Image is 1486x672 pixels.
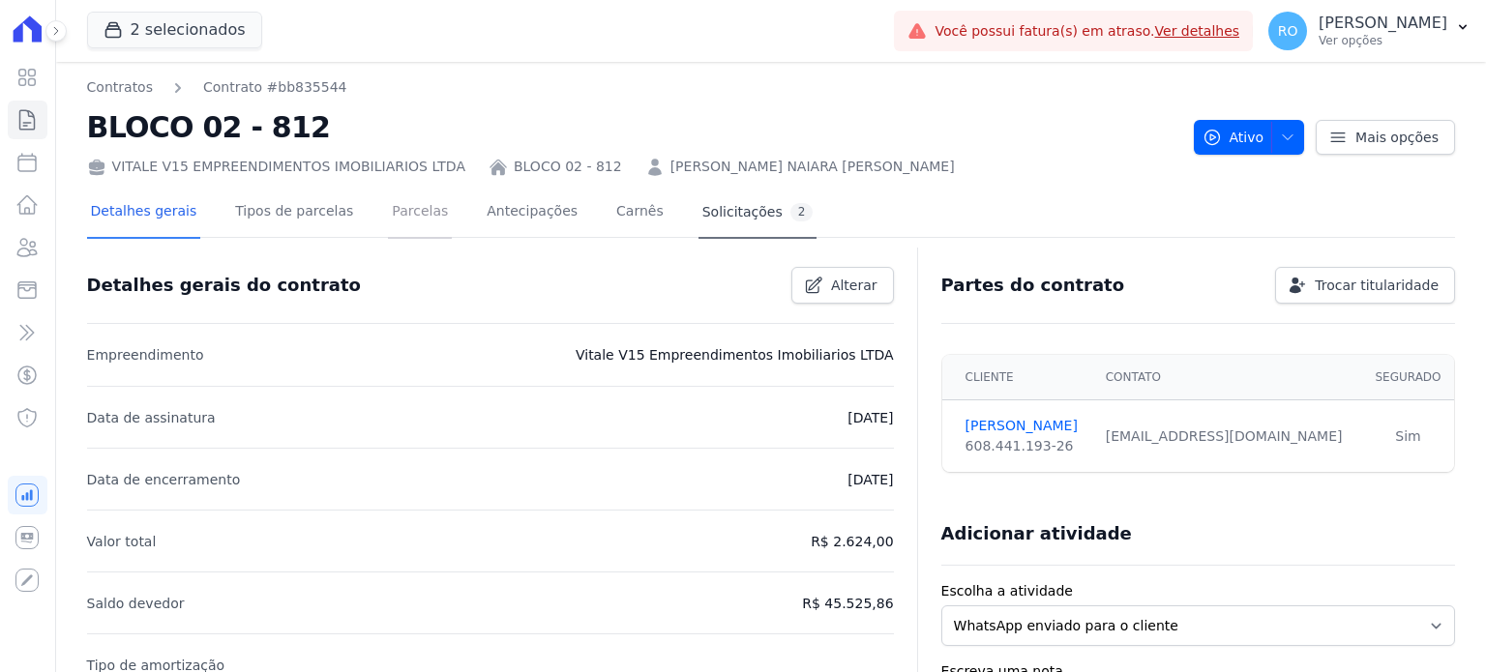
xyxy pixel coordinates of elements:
h3: Partes do contrato [941,274,1125,297]
a: Mais opções [1316,120,1455,155]
span: Trocar titularidade [1315,276,1439,295]
div: Solicitações [702,203,814,221]
button: 2 selecionados [87,12,262,48]
span: RO [1278,24,1298,38]
th: Cliente [942,355,1094,400]
p: R$ 45.525,86 [802,592,893,615]
span: Alterar [831,276,877,295]
span: Ativo [1203,120,1264,155]
div: 2 [790,203,814,221]
div: [EMAIL_ADDRESS][DOMAIN_NAME] [1106,426,1351,447]
p: Data de assinatura [87,406,216,429]
a: Tipos de parcelas [231,188,357,239]
a: Detalhes gerais [87,188,201,239]
a: Parcelas [388,188,452,239]
div: 608.441.193-26 [966,436,1083,456]
p: Saldo devedor [87,592,185,615]
p: [PERSON_NAME] [1319,14,1447,33]
p: [DATE] [847,468,893,491]
button: RO [PERSON_NAME] Ver opções [1253,4,1486,58]
h3: Adicionar atividade [941,522,1132,545]
p: Ver opções [1319,33,1447,48]
nav: Breadcrumb [87,77,1178,98]
nav: Breadcrumb [87,77,347,98]
th: Contato [1094,355,1362,400]
th: Segurado [1362,355,1454,400]
a: Antecipações [483,188,581,239]
a: [PERSON_NAME] NAIARA [PERSON_NAME] [670,157,955,177]
a: BLOCO 02 - 812 [514,157,622,177]
p: Valor total [87,530,157,553]
p: Empreendimento [87,343,204,366]
label: Escolha a atividade [941,581,1455,601]
p: Vitale V15 Empreendimentos Imobiliarios LTDA [576,343,894,366]
span: Você possui fatura(s) em atraso. [935,21,1239,42]
a: [PERSON_NAME] [966,416,1083,436]
a: Contratos [87,77,153,98]
a: Carnês [612,188,668,239]
p: R$ 2.624,00 [811,530,893,553]
h2: BLOCO 02 - 812 [87,105,1178,149]
h3: Detalhes gerais do contrato [87,274,361,297]
a: Trocar titularidade [1275,267,1455,304]
a: Ver detalhes [1155,23,1240,39]
a: Solicitações2 [698,188,817,239]
a: Alterar [791,267,894,304]
span: Mais opções [1355,128,1439,147]
div: VITALE V15 EMPREENDIMENTOS IMOBILIARIOS LTDA [87,157,465,177]
p: [DATE] [847,406,893,429]
td: Sim [1362,400,1454,473]
p: Data de encerramento [87,468,241,491]
a: Contrato #bb835544 [203,77,347,98]
button: Ativo [1194,120,1305,155]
